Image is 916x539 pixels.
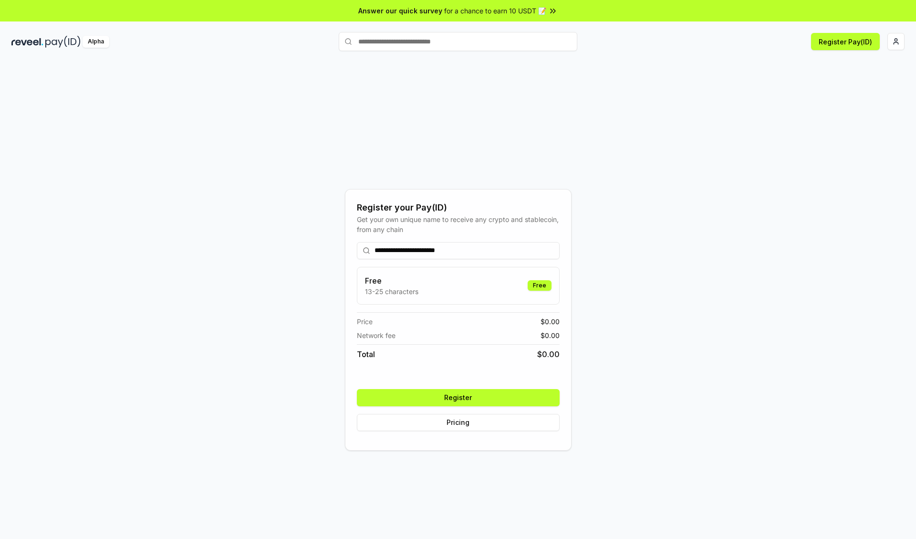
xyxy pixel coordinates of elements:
[357,349,375,360] span: Total
[365,286,418,296] p: 13-25 characters
[357,414,560,431] button: Pricing
[357,317,373,327] span: Price
[11,36,43,48] img: reveel_dark
[358,6,442,16] span: Answer our quick survey
[357,389,560,406] button: Register
[83,36,109,48] div: Alpha
[357,330,396,340] span: Network fee
[528,280,552,291] div: Free
[365,275,418,286] h3: Free
[541,330,560,340] span: $ 0.00
[357,214,560,234] div: Get your own unique name to receive any crypto and stablecoin, from any chain
[811,33,880,50] button: Register Pay(ID)
[357,201,560,214] div: Register your Pay(ID)
[45,36,81,48] img: pay_id
[541,317,560,327] span: $ 0.00
[537,349,560,360] span: $ 0.00
[444,6,546,16] span: for a chance to earn 10 USDT 📝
